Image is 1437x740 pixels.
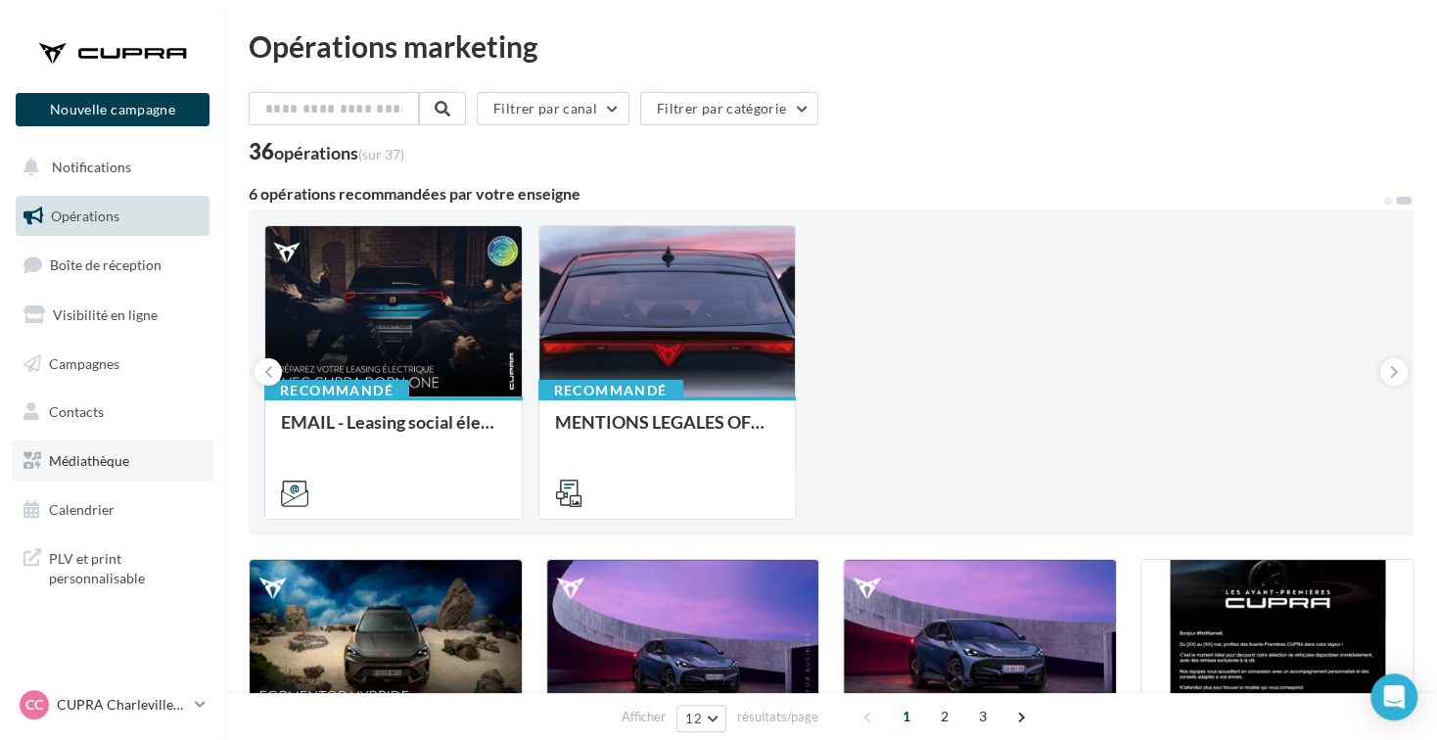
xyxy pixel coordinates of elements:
span: 1 [891,701,922,732]
a: Boîte de réception [12,244,213,286]
span: CC [25,695,43,715]
span: 12 [685,711,702,726]
div: Opérations marketing [249,31,1414,61]
button: Filtrer par canal [477,92,629,125]
div: 36 [249,141,404,162]
span: 2 [929,701,960,732]
button: Notifications [12,147,206,188]
a: PLV et print personnalisable [12,537,213,595]
span: PLV et print personnalisable [49,545,202,587]
div: Open Intercom Messenger [1370,673,1417,720]
div: Recommandé [264,380,409,401]
a: Contacts [12,392,213,433]
a: Calendrier [12,489,213,531]
div: EMAIL - Leasing social électrique - CUPRA Born One [281,412,506,451]
span: Médiathèque [49,452,129,469]
button: Filtrer par catégorie [640,92,818,125]
span: Notifications [52,159,131,175]
span: Opérations [51,208,119,224]
div: 6 opérations recommandées par votre enseigne [249,186,1382,202]
a: Visibilité en ligne [12,295,213,336]
span: Visibilité en ligne [53,306,158,323]
div: MENTIONS LEGALES OFFRES GENERIQUES PRESSE [555,412,780,451]
a: Médiathèque [12,440,213,482]
span: Campagnes [49,354,119,371]
span: Calendrier [49,501,115,518]
span: résultats/page [737,708,818,726]
span: Contacts [49,403,104,420]
span: Afficher [622,708,666,726]
span: (sur 37) [358,146,404,162]
a: Campagnes [12,344,213,385]
div: opérations [274,144,404,162]
span: Boîte de réception [50,256,162,273]
span: 3 [967,701,998,732]
button: 12 [676,705,726,732]
a: Opérations [12,196,213,237]
p: CUPRA Charleville-[GEOGRAPHIC_DATA] [57,695,187,715]
button: Nouvelle campagne [16,93,209,126]
a: CC CUPRA Charleville-[GEOGRAPHIC_DATA] [16,686,209,723]
div: Recommandé [538,380,683,401]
